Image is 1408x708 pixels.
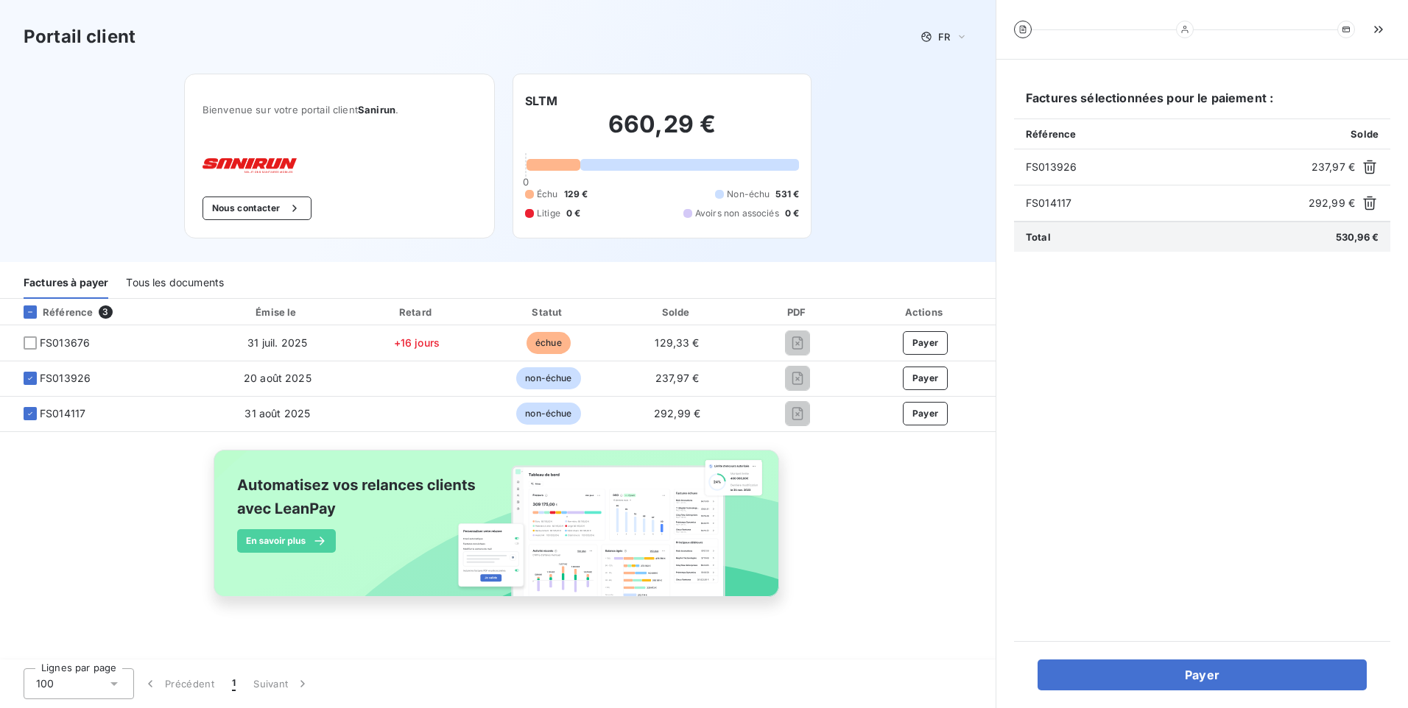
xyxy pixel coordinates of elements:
button: Payer [1038,659,1367,690]
button: Payer [903,367,948,390]
h6: SLTM [525,92,558,110]
span: 531 € [775,188,799,201]
span: Référence [1026,128,1076,140]
img: Company logo [203,158,297,173]
span: 0 € [566,207,580,220]
button: Suivant [244,668,319,699]
span: 100 [36,676,54,691]
span: 31 juil. 2025 [247,336,307,349]
img: banner [200,441,795,622]
span: FR [938,31,950,43]
div: Tous les documents [126,268,224,299]
span: 0 [523,176,529,188]
span: 20 août 2025 [244,372,311,384]
span: 530,96 € [1336,231,1379,243]
span: 3 [99,305,112,319]
div: Statut [486,305,610,319]
div: Factures à payer [24,268,108,299]
span: FS014117 [1026,196,1303,210]
span: Sanirun [358,104,395,116]
div: Retard [353,305,480,319]
span: 237,97 € [655,372,699,384]
span: 129 € [564,188,588,201]
span: Bienvenue sur votre portail client . [203,104,476,116]
div: Émise le [208,305,347,319]
span: +16 jours [394,336,440,349]
span: 292,99 € [1309,196,1355,210]
span: 237,97 € [1312,160,1355,174]
button: Nous contacter [203,197,311,220]
span: FS013676 [40,336,90,350]
span: 129,33 € [655,336,699,349]
span: Échu [537,188,558,201]
div: Actions [858,305,993,319]
span: 31 août 2025 [244,407,310,420]
span: FS013926 [40,371,91,386]
button: Précédent [134,668,223,699]
span: Non-échu [727,188,770,201]
span: non-échue [516,367,580,389]
span: Solde [1351,128,1379,140]
span: Total [1026,231,1051,243]
div: Solde [616,305,737,319]
div: Référence [12,305,93,319]
span: échue [527,332,571,354]
button: Payer [903,402,948,425]
span: FS014117 [40,406,85,421]
div: PDF [744,305,852,319]
span: FS013926 [1026,160,1306,174]
h3: Portail client [24,24,135,50]
h2: 660,29 € [525,110,799,154]
button: 1 [223,668,244,699]
span: 292,99 € [654,407,700,420]
h6: Factures sélectionnées pour le paiement : [1014,89,1390,118]
span: non-échue [516,403,580,425]
span: 0 € [785,207,799,220]
span: Avoirs non associés [695,207,779,220]
button: Payer [903,331,948,355]
span: Litige [537,207,560,220]
span: 1 [232,676,236,691]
